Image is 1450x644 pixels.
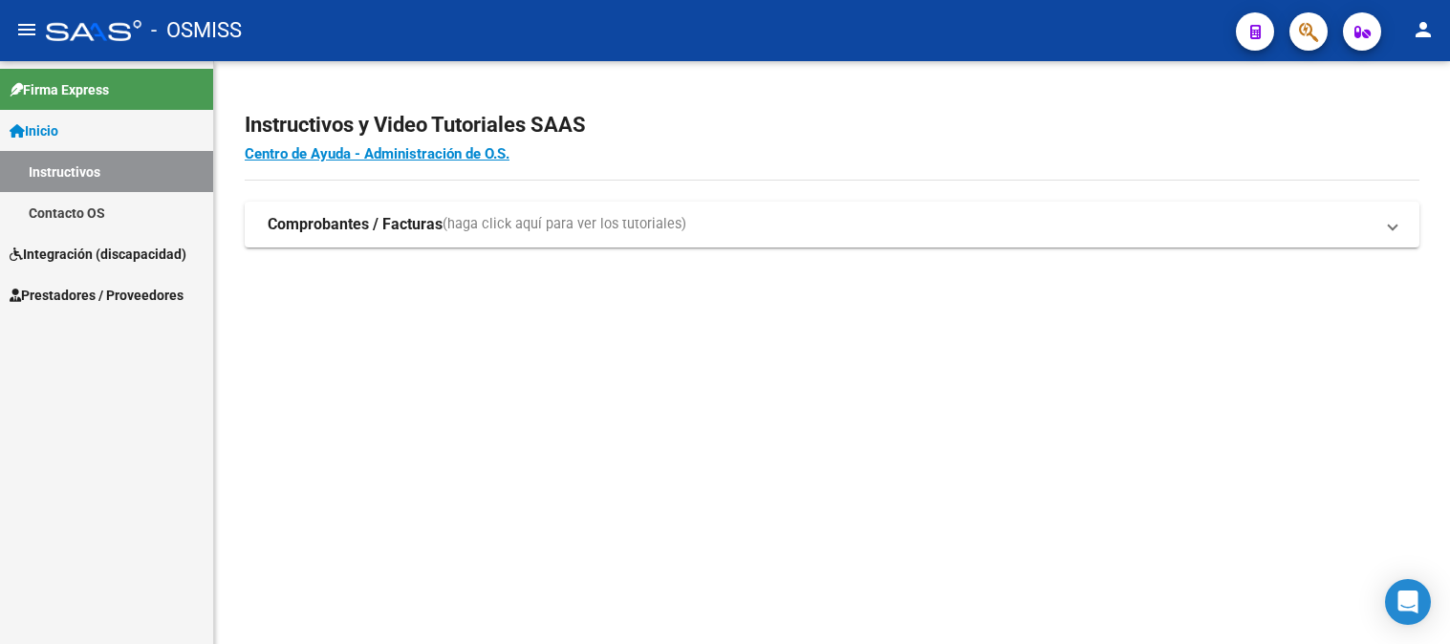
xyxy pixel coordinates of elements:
span: Prestadores / Proveedores [10,285,184,306]
span: Integración (discapacidad) [10,244,186,265]
span: Inicio [10,120,58,141]
strong: Comprobantes / Facturas [268,214,443,235]
mat-icon: person [1412,18,1435,41]
span: - OSMISS [151,10,242,52]
span: Firma Express [10,79,109,100]
h2: Instructivos y Video Tutoriales SAAS [245,107,1419,143]
mat-icon: menu [15,18,38,41]
mat-expansion-panel-header: Comprobantes / Facturas(haga click aquí para ver los tutoriales) [245,202,1419,247]
span: (haga click aquí para ver los tutoriales) [443,214,686,235]
a: Centro de Ayuda - Administración de O.S. [245,145,509,162]
div: Open Intercom Messenger [1385,579,1431,625]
